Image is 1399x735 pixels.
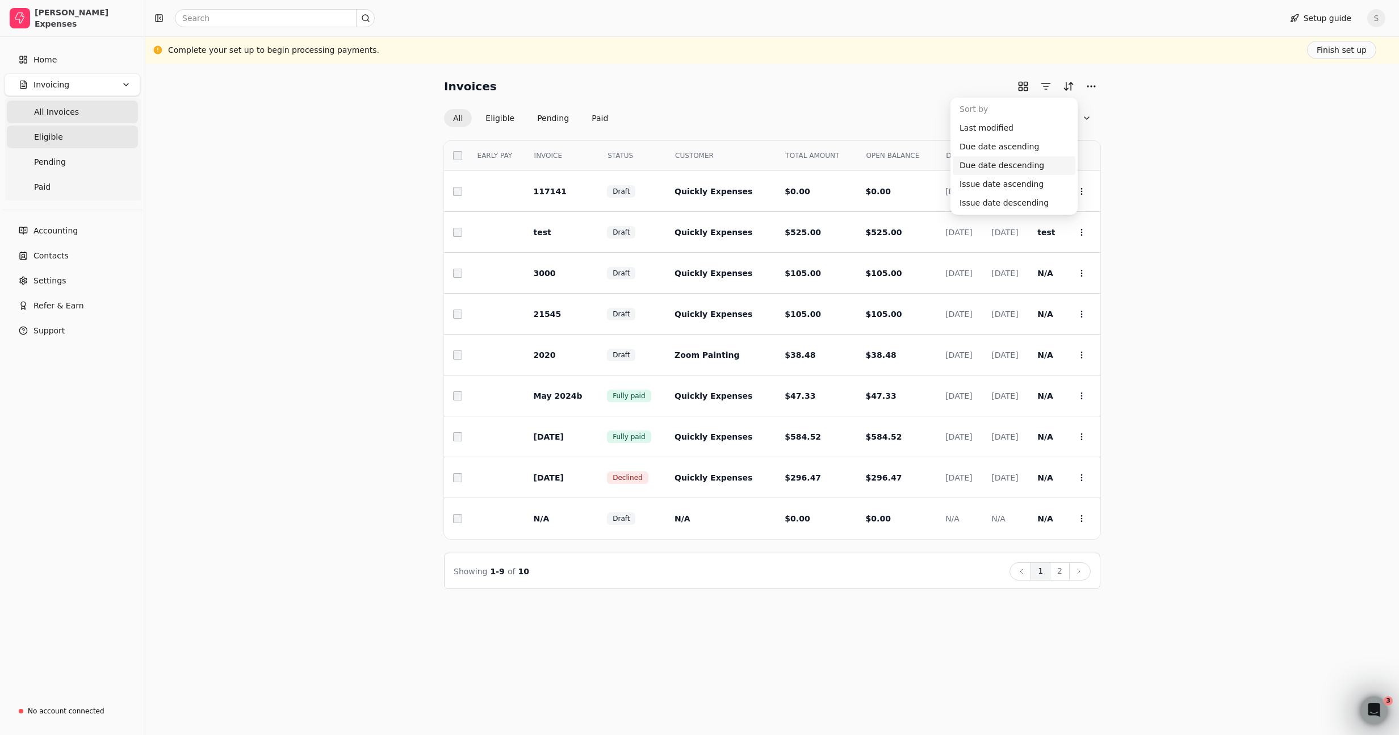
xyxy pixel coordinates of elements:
a: No account connected [5,701,140,721]
span: 1 - 9 [491,567,505,576]
span: [DATE] [945,350,972,360]
span: Accounting [33,225,78,237]
span: Draft [613,309,630,319]
span: $525.00 [866,228,902,237]
span: N/A [1037,473,1053,482]
span: N/A [945,514,960,523]
span: test [1037,228,1055,237]
span: Refer & Earn [33,300,84,312]
span: $0.00 [866,514,891,523]
span: Draft [613,350,630,360]
span: $525.00 [785,228,821,237]
span: [DATE] [991,310,1018,319]
span: DATE [946,151,964,161]
button: Invoicing [5,73,140,96]
span: $38.48 [866,350,897,360]
button: Eligible [476,109,523,127]
div: Sort by [953,100,1075,119]
span: Support [33,325,65,337]
span: Declined [613,473,643,483]
span: [DATE] [945,228,972,237]
a: Home [5,48,140,71]
span: N/A [1037,432,1053,441]
span: OPEN BALANCE [866,151,920,161]
span: [DATE] [534,432,564,441]
span: $0.00 [785,514,810,523]
span: Quickly Expenses [675,228,752,237]
button: 1 [1031,562,1050,581]
span: test [534,228,551,237]
button: Support [5,319,140,342]
span: Contacts [33,250,69,262]
span: 3000 [534,269,556,278]
span: Showing [454,567,487,576]
span: [DATE] [991,228,1018,237]
span: $105.00 [785,269,821,278]
a: Accounting [5,219,140,242]
span: [DATE] [945,391,972,400]
span: 21545 [534,310,562,319]
span: CUSTOMER [675,151,714,161]
div: Due date descending [953,156,1075,175]
button: Setup guide [1281,9,1360,27]
span: $105.00 [866,269,902,278]
button: 2 [1050,562,1070,581]
span: N/A [1037,350,1053,360]
span: 2020 [534,350,556,360]
span: [DATE] [991,391,1018,400]
button: Finish set up [1307,41,1376,59]
span: EARLY PAY [477,151,512,161]
div: Issue date descending [953,194,1075,212]
span: [DATE] [945,187,972,196]
span: N/A [1037,269,1053,278]
span: Quickly Expenses [675,391,752,400]
a: Pending [7,151,138,173]
span: Draft [613,513,630,524]
div: Invoice filter options [444,109,617,127]
span: Quickly Expenses [675,187,752,196]
span: [DATE] [991,473,1018,482]
span: TOTAL AMOUNT [785,151,839,161]
button: All [444,109,472,127]
div: Due date ascending [953,137,1075,156]
span: $38.48 [785,350,815,360]
span: $0.00 [866,187,891,196]
span: $105.00 [866,310,902,319]
span: N/A [534,514,550,523]
span: Quickly Expenses [675,310,752,319]
span: 117141 [534,187,567,196]
span: Draft [613,227,630,237]
span: Quickly Expenses [675,473,752,482]
div: Complete your set up to begin processing payments. [168,44,379,56]
span: Quickly Expenses [675,269,752,278]
span: Zoom Painting [675,350,739,360]
span: [DATE] [945,310,972,319]
button: Sort [1059,77,1078,95]
span: [DATE] [534,473,564,482]
span: STATUS [608,151,633,161]
span: All Invoices [34,106,79,118]
span: Settings [33,275,66,287]
a: Settings [5,269,140,292]
span: $47.33 [866,391,897,400]
span: Eligible [34,131,63,143]
span: [DATE] [991,350,1018,360]
iframe: Intercom live chat [1360,696,1388,724]
button: S [1367,9,1385,27]
span: Quickly Expenses [675,432,752,441]
span: Fully paid [613,391,645,401]
h2: Invoices [444,77,497,95]
span: INVOICE [534,151,562,161]
span: Draft [613,268,630,278]
span: Pending [34,156,66,168]
div: Last modified [953,119,1075,137]
span: [DATE] [945,473,972,482]
span: Fully paid [613,432,645,442]
button: Refer & Earn [5,294,140,317]
span: Paid [34,181,51,193]
span: Home [33,54,57,66]
span: May 2024b [534,391,583,400]
span: $584.52 [866,432,902,441]
a: Paid [7,176,138,198]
